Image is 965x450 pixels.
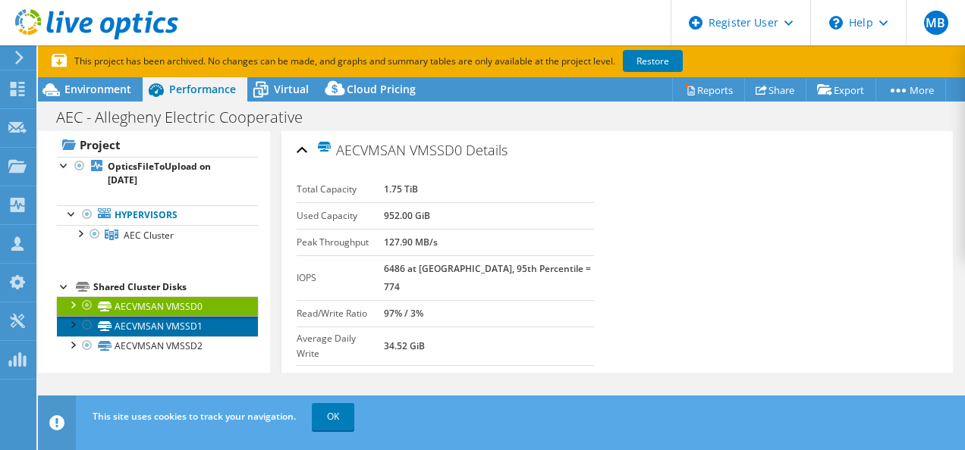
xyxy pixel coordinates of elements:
label: Peak Throughput [297,235,385,250]
span: Cloud Pricing [347,82,416,96]
a: Restore [623,50,683,72]
label: Average Latency [297,371,385,386]
label: Average Daily Write [297,331,385,361]
svg: \n [829,16,843,30]
a: Reports [672,78,745,102]
label: Used Capacity [297,208,385,223]
b: 127.90 MB/s [384,236,438,248]
b: 97% / 3% [384,307,423,320]
a: Project [57,133,258,157]
a: Export [806,78,876,102]
a: AEC Cluster [57,225,258,245]
b: 952.00 GiB [384,209,430,222]
b: OpticsFileToUpload on [DATE] [108,160,211,186]
a: Share [744,78,806,102]
b: 6486 at [GEOGRAPHIC_DATA], 95th Percentile = 774 [384,262,591,293]
p: This project has been archived. No changes can be made, and graphs and summary tables are only av... [52,53,795,70]
label: Total Capacity [297,182,385,197]
b: reads: 0.01 ms / writes: 0.02 ms [384,372,520,385]
a: OpticsFileToUpload on [DATE] [57,157,258,190]
a: AECVMSAN VMSSD0 [57,296,258,316]
div: Shared Cluster Disks [93,278,258,296]
a: Hypervisors [57,205,258,225]
span: MB [924,11,948,35]
label: Read/Write Ratio [297,306,385,321]
span: Details [466,141,508,159]
span: Performance [169,82,236,96]
b: 34.52 GiB [384,339,425,352]
span: Environment [64,82,131,96]
span: Virtual [274,82,309,96]
h1: AEC - Allegheny Electric Cooperative [49,109,326,126]
b: 1.75 TiB [384,183,418,195]
a: More [875,78,946,102]
a: AECVMSAN VMSSD2 [57,336,258,356]
span: This site uses cookies to track your navigation. [93,410,296,423]
span: AECVMSAN VMSSD0 [316,141,462,158]
a: OK [312,403,354,430]
span: AEC Cluster [124,229,174,242]
a: AECVMSAN VMSSD1 [57,316,258,336]
label: IOPS [297,270,385,286]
